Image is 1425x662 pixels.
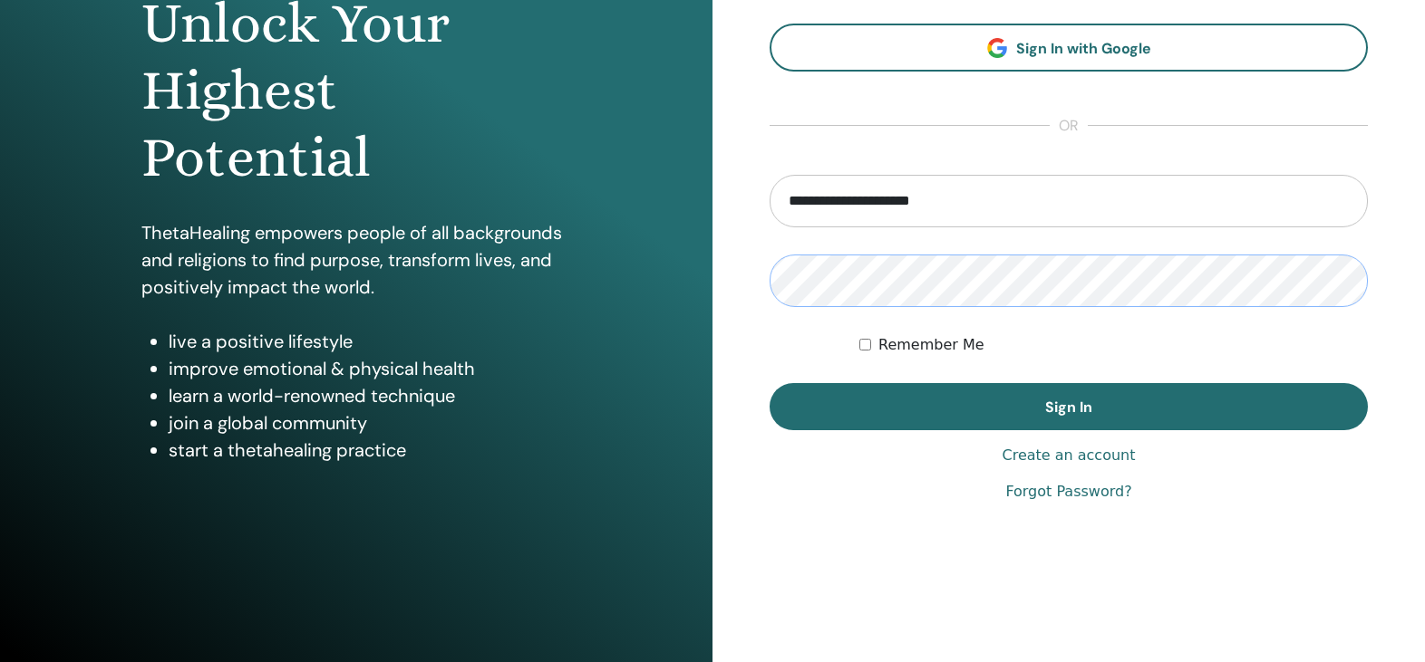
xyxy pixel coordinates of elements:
div: Keep me authenticated indefinitely or until I manually logout [859,334,1368,356]
a: Sign In with Google [770,24,1368,72]
a: Create an account [1002,445,1135,466]
label: Remember Me [878,334,984,356]
a: Forgot Password? [1005,481,1131,503]
span: Sign In [1045,398,1092,417]
li: join a global community [169,409,571,437]
li: learn a world-renowned technique [169,382,571,409]
li: live a positive lifestyle [169,328,571,355]
li: start a thetahealing practice [169,437,571,464]
button: Sign In [770,383,1368,430]
p: ThetaHealing empowers people of all backgrounds and religions to find purpose, transform lives, a... [141,219,571,301]
span: Sign In with Google [1016,39,1151,58]
li: improve emotional & physical health [169,355,571,382]
span: or [1050,115,1088,137]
